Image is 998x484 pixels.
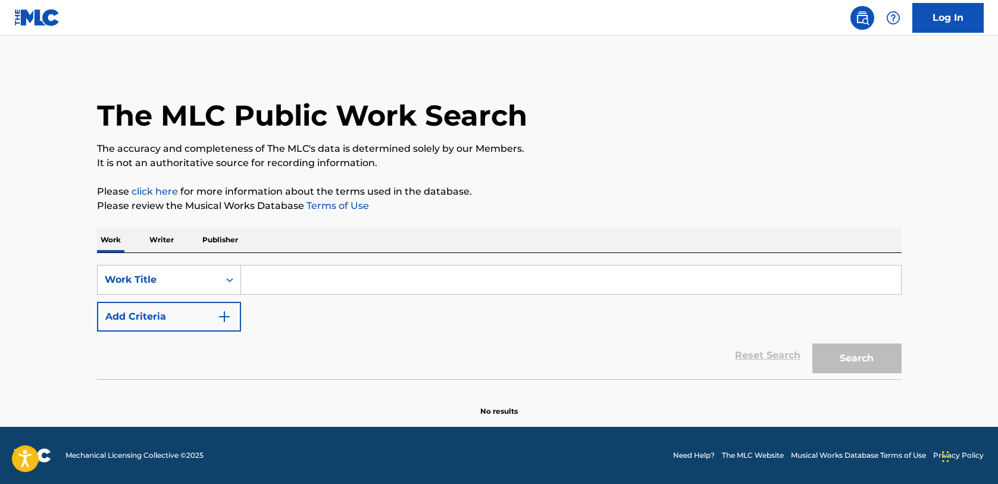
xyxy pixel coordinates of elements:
[942,439,949,474] div: Drag
[97,185,902,199] p: Please for more information about the terms used in the database.
[933,450,984,461] a: Privacy Policy
[722,450,784,461] a: The MLC Website
[881,6,905,30] div: Help
[14,9,60,26] img: MLC Logo
[886,11,900,25] img: help
[97,142,902,156] p: The accuracy and completeness of The MLC's data is determined solely by our Members.
[850,6,874,30] a: Public Search
[97,227,124,252] p: Work
[217,310,231,324] img: 9d2ae6d4665cec9f34b9.svg
[912,3,984,33] a: Log In
[146,227,177,252] p: Writer
[105,273,212,287] div: Work Title
[132,186,178,197] a: click here
[304,200,369,211] a: Terms of Use
[480,392,518,417] p: No results
[97,98,527,133] h1: The MLC Public Work Search
[97,302,241,332] button: Add Criteria
[199,227,242,252] p: Publisher
[97,265,902,379] form: Search Form
[938,427,998,484] iframe: Chat Widget
[97,156,902,170] p: It is not an authoritative source for recording information.
[97,199,902,213] p: Please review the Musical Works Database
[673,450,715,461] a: Need Help?
[14,448,51,463] img: logo
[65,450,204,461] span: Mechanical Licensing Collective © 2025
[791,450,926,461] a: Musical Works Database Terms of Use
[855,11,869,25] img: search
